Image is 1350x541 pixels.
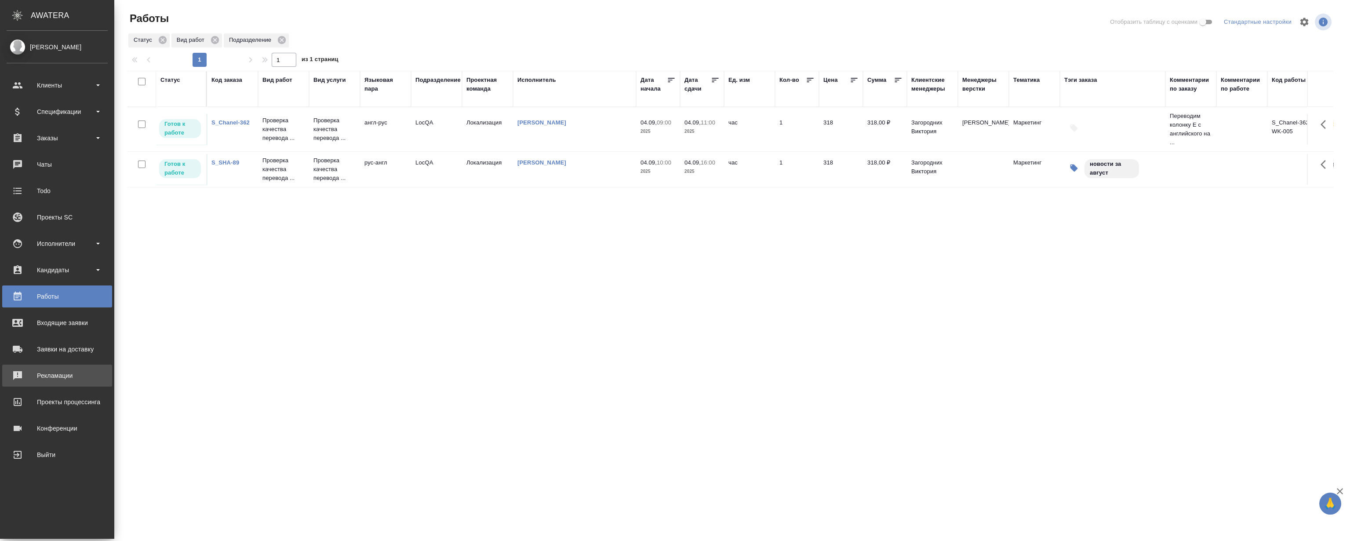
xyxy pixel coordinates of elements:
[907,114,958,145] td: Загородних Виктория
[640,167,676,176] p: 2025
[360,154,411,185] td: рус-англ
[313,116,356,143] p: Проверка качества перевода ...
[134,36,155,44] p: Статус
[7,105,108,118] div: Спецификации
[1319,493,1341,515] button: 🙏
[724,114,775,145] td: час
[1294,11,1315,33] span: Настроить таблицу
[360,114,411,145] td: англ-рус
[1315,114,1336,135] button: Здесь прячутся важные кнопки
[867,76,886,84] div: Сумма
[657,159,671,166] p: 10:00
[657,119,671,126] p: 09:00
[7,369,108,382] div: Рекламации
[466,76,509,93] div: Проектная команда
[164,160,196,177] p: Готов к работе
[364,76,407,93] div: Языковая пара
[640,119,657,126] p: 04.09,
[211,76,242,84] div: Код заказа
[640,127,676,136] p: 2025
[863,154,907,185] td: 318,00 ₽
[775,154,819,185] td: 1
[701,119,715,126] p: 11:00
[313,76,346,84] div: Вид услуги
[262,116,305,143] p: Проверка качества перевода ...
[684,76,711,93] div: Дата сдачи
[177,36,207,44] p: Вид работ
[2,417,112,439] a: Конференции
[164,120,196,137] p: Готов к работе
[7,237,108,250] div: Исполнители
[171,33,222,48] div: Вид работ
[127,11,169,26] span: Работы
[313,156,356,183] p: Проверка качества перевода ...
[1221,76,1263,93] div: Комментарии по работе
[640,159,657,166] p: 04.09,
[7,184,108,197] div: Todo
[1090,160,1134,177] p: новости за август
[1064,158,1084,178] button: Изменить тэги
[2,285,112,307] a: Работы
[775,114,819,145] td: 1
[302,54,338,67] span: из 1 страниц
[1323,494,1338,513] span: 🙏
[701,159,715,166] p: 16:00
[2,391,112,413] a: Проекты процессинга
[1315,154,1336,175] button: Здесь прячутся важные кнопки
[517,76,556,84] div: Исполнитель
[7,316,108,329] div: Входящие заявки
[1272,76,1306,84] div: Код работы
[2,444,112,466] a: Выйти
[158,118,202,139] div: Исполнитель может приступить к работе
[411,114,462,145] td: LocQA
[2,312,112,334] a: Входящие заявки
[7,42,108,52] div: [PERSON_NAME]
[415,76,461,84] div: Подразделение
[1267,114,1318,145] td: S_Chanel-362-WK-005
[7,158,108,171] div: Чаты
[160,76,180,84] div: Статус
[1170,76,1212,93] div: Комментарии по заказу
[1084,158,1140,179] div: новости за август
[684,159,701,166] p: 04.09,
[262,156,305,183] p: Проверка качества перевода ...
[863,114,907,145] td: 318,00 ₽
[462,154,513,185] td: Локализация
[1013,76,1040,84] div: Тематика
[819,154,863,185] td: 318
[1064,76,1097,84] div: Тэги заказа
[1064,118,1084,138] button: Добавить тэги
[2,180,112,202] a: Todo
[462,114,513,145] td: Локализация
[229,36,274,44] p: Подразделение
[7,132,108,145] div: Заказы
[911,76,953,93] div: Клиентские менеджеры
[2,206,112,228] a: Проекты SC
[728,76,750,84] div: Ед. изм
[262,76,292,84] div: Вид работ
[158,158,202,179] div: Исполнитель может приступить к работе
[7,79,108,92] div: Клиенты
[2,154,112,175] a: Чаты
[517,119,566,126] a: [PERSON_NAME]
[823,76,838,84] div: Цена
[819,114,863,145] td: 318
[1315,14,1333,30] span: Посмотреть информацию
[640,76,667,93] div: Дата начала
[1013,118,1055,127] p: Маркетинг
[962,76,1004,93] div: Менеджеры верстки
[7,290,108,303] div: Работы
[1170,112,1212,147] p: Переводим колонку Е с английского на ...
[211,159,239,166] a: S_SHA-89
[684,119,701,126] p: 04.09,
[962,118,1004,127] p: [PERSON_NAME]
[907,154,958,185] td: Загородних Виктория
[1110,18,1197,26] span: Отобразить таблицу с оценками
[2,338,112,360] a: Заявки на доставку
[684,167,720,176] p: 2025
[1013,158,1055,167] p: Маркетинг
[7,448,108,461] div: Выйти
[517,159,566,166] a: [PERSON_NAME]
[7,422,108,435] div: Конференции
[7,211,108,224] div: Проекты SC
